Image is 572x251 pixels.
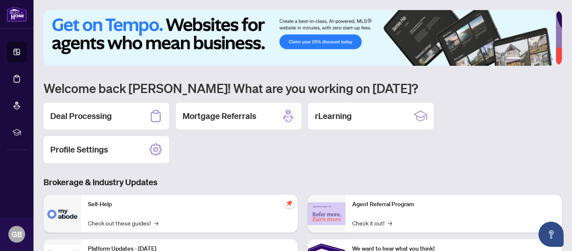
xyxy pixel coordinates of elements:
button: 5 [544,57,547,61]
span: → [154,218,158,228]
h2: Profile Settings [50,144,108,155]
p: Agent Referral Program [352,200,555,209]
img: Slide 0 [44,10,556,66]
h2: Deal Processing [50,110,112,122]
h3: Brokerage & Industry Updates [44,176,562,188]
button: Open asap [539,222,564,247]
button: 3 [530,57,533,61]
img: Agent Referral Program [308,202,345,225]
img: Self-Help [44,195,81,233]
span: pushpin [284,198,294,208]
button: 6 [550,57,554,61]
p: Self-Help [88,200,291,209]
button: 1 [507,57,520,61]
span: → [388,218,392,228]
h1: Welcome back [PERSON_NAME]! What are you working on [DATE]? [44,80,562,96]
h2: Mortgage Referrals [183,110,256,122]
button: 2 [523,57,527,61]
button: 4 [537,57,540,61]
h2: rLearning [315,110,352,122]
a: Check out these guides!→ [88,218,158,228]
a: Check it out!→ [352,218,392,228]
span: GB [12,228,22,240]
img: logo [7,6,27,22]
